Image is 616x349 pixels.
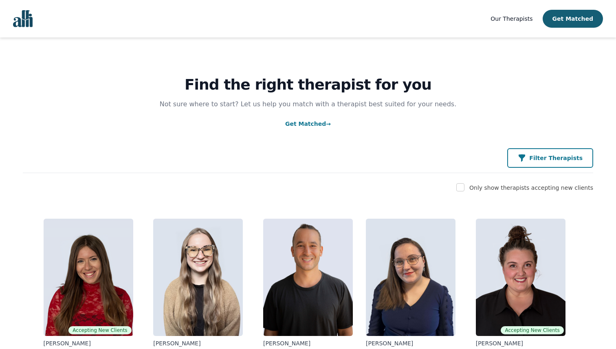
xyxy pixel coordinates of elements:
[529,154,583,162] p: Filter Therapists
[68,326,131,334] span: Accepting New Clients
[263,219,353,336] img: Kavon_Banejad
[366,339,463,347] p: [PERSON_NAME]
[543,10,603,28] button: Get Matched
[476,219,565,336] img: Janelle_Rushton
[501,326,563,334] span: Accepting New Clients
[285,121,331,127] a: Get Matched
[476,339,573,347] p: [PERSON_NAME]
[44,219,133,336] img: Alisha_Levine
[13,10,33,27] img: alli logo
[491,14,532,24] a: Our Therapists
[326,121,331,127] span: →
[44,339,141,347] p: [PERSON_NAME]
[469,184,593,191] label: Only show therapists accepting new clients
[152,99,464,109] p: Not sure where to start? Let us help you match with a therapist best suited for your needs.
[23,77,593,93] h1: Find the right therapist for you
[153,339,250,347] p: [PERSON_NAME]
[491,15,532,22] span: Our Therapists
[153,219,243,336] img: Faith_Woodley
[366,219,455,336] img: Vanessa_McCulloch
[263,339,353,347] p: [PERSON_NAME]
[507,148,593,168] button: Filter Therapists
